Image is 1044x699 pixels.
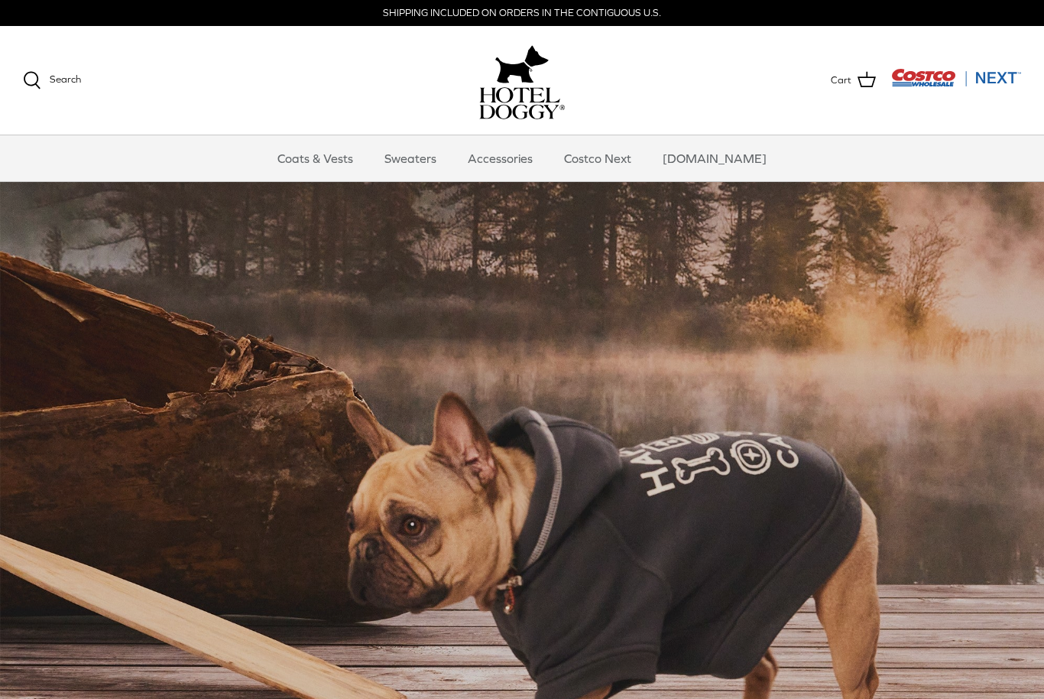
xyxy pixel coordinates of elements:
span: Cart [831,73,851,89]
span: Search [50,73,81,85]
a: Accessories [454,135,546,181]
img: Costco Next [891,68,1021,87]
a: Sweaters [371,135,450,181]
a: Search [23,71,81,89]
a: hoteldoggy.com hoteldoggycom [479,41,565,119]
img: hoteldoggycom [479,87,565,119]
a: Coats & Vests [264,135,367,181]
img: hoteldoggy.com [495,41,549,87]
a: Visit Costco Next [891,78,1021,89]
a: Cart [831,70,876,90]
a: [DOMAIN_NAME] [649,135,780,181]
a: Costco Next [550,135,645,181]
